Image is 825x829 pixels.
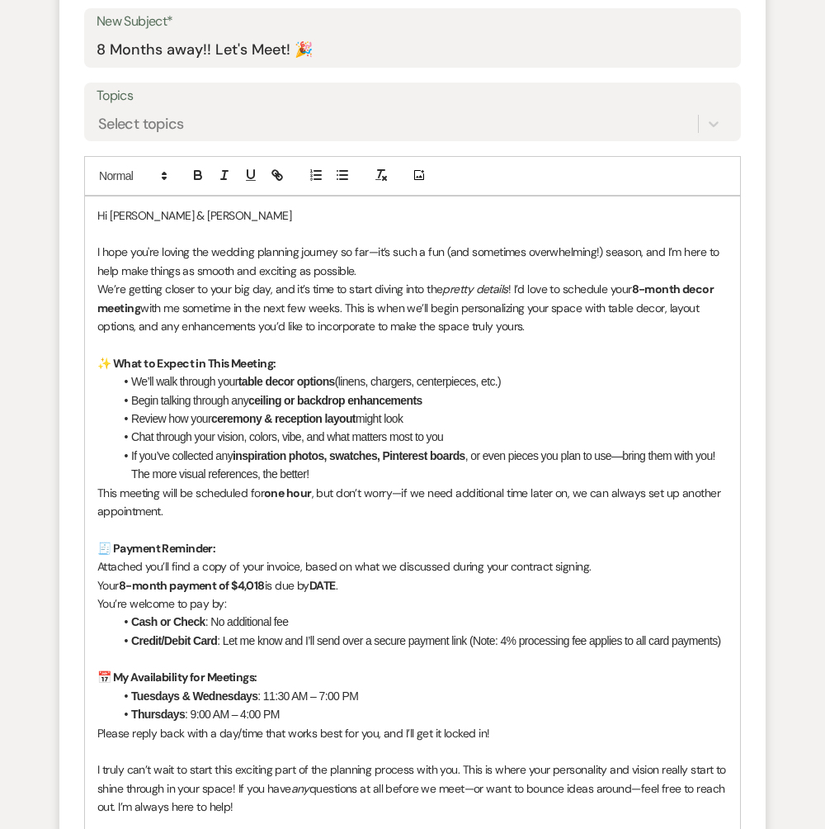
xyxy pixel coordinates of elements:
strong: ✨ What to Expect in This Meeting: [97,356,276,371]
li: : Let me know and I’ll send over a secure payment link (Note: 4% processing fee applies to all ca... [114,632,728,650]
strong: 📅 My Availability for Meetings: [97,670,257,685]
li: Begin talking through any [114,391,728,410]
p: Attached you’ll find a copy of your invoice, based on what we discussed during your contract sign... [97,557,728,576]
p: This meeting will be scheduled for , but don’t worry—if we need additional time later on, we can ... [97,484,728,521]
strong: Thursdays [131,708,185,721]
li: We’ll walk through your (linens, chargers, centerpieces, etc.) [114,372,728,391]
li: : 11:30 AM – 7:00 PM [114,687,728,705]
p: I truly can’t wait to start this exciting part of the planning process with you. This is where yo... [97,760,728,816]
li: Review how your might look [114,410,728,428]
p: You’re welcome to pay by: [97,595,728,613]
p: I hope you're loving the wedding planning journey so far—it’s such a fun (and sometimes overwhelm... [97,243,728,280]
div: Select topics [98,112,184,135]
li: : 9:00 AM – 4:00 PM [114,705,728,723]
strong: Credit/Debit Card [131,634,217,647]
strong: table decor options [238,375,335,388]
strong: one hour [264,486,312,500]
strong: ceremony & reception layout [211,412,356,425]
p: Please reply back with a day/time that works best for you, and I’ll get it locked in! [97,724,728,742]
strong: 8-month decor meeting [97,282,716,315]
li: Chat through your vision, colors, vibe, and what matters most to you [114,428,728,446]
li: If you’ve collected any , or even pieces you plan to use—bring them with you! The more visual ref... [114,447,728,484]
em: any [291,781,309,796]
p: We’re getting closer to your big day, and it’s time to start diving into the ! I’d love to schedu... [97,280,728,335]
li: : No additional fee [114,613,728,631]
strong: inspiration photos, swatches, Pinterest boards [233,449,465,462]
strong: 🧾 Payment Reminder: [97,541,215,556]
label: Topics [97,84,728,108]
em: pretty details [442,282,507,296]
strong: Cash or Check [131,615,205,628]
label: New Subject* [97,10,728,34]
strong: DATE [309,578,336,593]
strong: ceiling or backdrop enhancements [248,394,422,407]
p: Hi [PERSON_NAME] & [PERSON_NAME] [97,206,728,225]
strong: 8-month payment of $4,018 [119,578,265,593]
strong: Tuesdays & Wednesdays [131,689,257,703]
p: Your is due by . [97,576,728,595]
